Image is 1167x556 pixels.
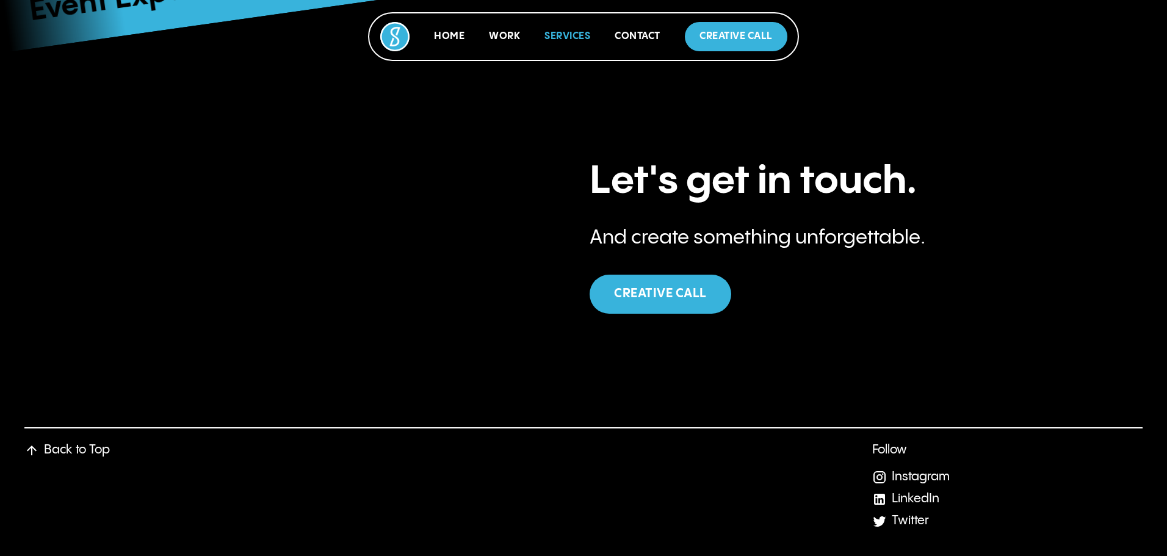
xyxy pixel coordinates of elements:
h3: Let's get in touch. [590,162,1143,201]
p: Creative Call [614,287,707,301]
a: LinkedIn [892,493,939,505]
a: Services [544,31,590,42]
p: And create something unforgettable. [590,226,1143,250]
a: Work [489,31,520,42]
p: Follow [872,442,1143,459]
a: Home [434,31,464,42]
a: Instagram [892,471,950,483]
a: Back to Top [44,444,110,457]
img: Socialure Logo [380,22,410,51]
p: Creative Call [699,29,773,44]
a: Contact [615,31,660,42]
a: Twitter [892,514,929,527]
